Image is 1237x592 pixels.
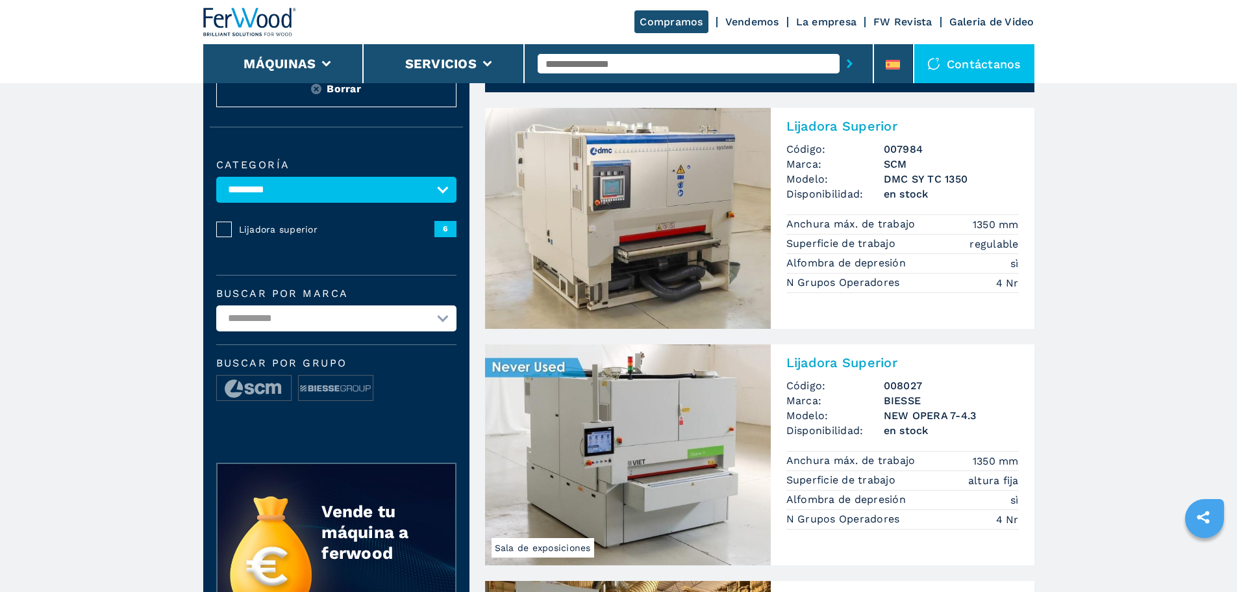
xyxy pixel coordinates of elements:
span: Modelo: [786,408,884,423]
iframe: Chat [1182,534,1227,582]
h3: 008027 [884,378,1019,393]
div: Contáctanos [914,44,1034,83]
img: image [299,376,373,402]
span: en stock [884,423,1019,438]
span: Lijadora superior [239,223,434,236]
button: ResetBorrar [216,70,456,107]
span: 6 [434,221,456,237]
h3: 007984 [884,142,1019,157]
h3: SCM [884,157,1019,172]
span: Modelo: [786,172,884,187]
h3: BIESSE [884,393,1019,408]
p: Superficie de trabajo [786,237,899,251]
p: Superficie de trabajo [786,473,899,487]
h3: DMC SY TC 1350 [884,172,1019,187]
span: Marca: [786,157,884,172]
span: Buscar por grupo [216,358,456,368]
a: La empresa [796,16,857,28]
span: Sala de exposiciones [492,538,594,558]
em: 4 Nr [996,512,1019,527]
a: Lijadora Superior BIESSE NEW OPERA 7-4.3Sala de exposicionesLijadora SuperiorCódigo:008027Marca:B... [485,344,1034,565]
a: Lijadora Superior SCM DMC SY TC 1350Lijadora SuperiorCódigo:007984Marca:SCMModelo:DMC SY TC 1350D... [485,108,1034,329]
img: Lijadora Superior BIESSE NEW OPERA 7-4.3 [485,344,771,565]
label: Buscar por marca [216,289,456,299]
p: Alfombra de depresión [786,493,910,507]
span: Borrar [327,81,361,96]
h2: Lijadora Superior [786,118,1019,134]
p: N Grupos Operadores [786,276,903,290]
div: Vende tu máquina a ferwood [321,501,429,563]
button: Servicios [405,56,477,71]
img: Contáctanos [927,57,940,70]
em: sì [1010,256,1019,271]
label: categoría [216,160,456,170]
em: regulable [969,237,1018,251]
span: Disponibilidad: [786,423,884,438]
a: Vendemos [725,16,779,28]
em: 1350 mm [973,454,1019,469]
em: 1350 mm [973,217,1019,232]
p: N Grupos Operadores [786,512,903,526]
img: Lijadora Superior SCM DMC SY TC 1350 [485,108,771,329]
a: Compramos [634,10,708,33]
button: Máquinas [244,56,316,71]
a: FW Revista [873,16,932,28]
em: altura fija [968,473,1019,488]
img: image [217,376,291,402]
img: Reset [311,84,321,94]
a: sharethis [1187,501,1219,534]
span: en stock [884,187,1019,201]
span: Código: [786,142,884,157]
p: Alfombra de depresión [786,256,910,270]
span: Código: [786,378,884,393]
h3: NEW OPERA 7-4.3 [884,408,1019,423]
span: Disponibilidad: [786,187,884,201]
p: Anchura máx. de trabajo [786,454,919,468]
img: Ferwood [203,8,297,36]
h2: Lijadora Superior [786,355,1019,370]
span: Marca: [786,393,884,408]
button: submit-button [840,49,860,79]
a: Galeria de Video [949,16,1034,28]
em: sì [1010,493,1019,508]
em: 4 Nr [996,276,1019,290]
p: Anchura máx. de trabajo [786,217,919,231]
